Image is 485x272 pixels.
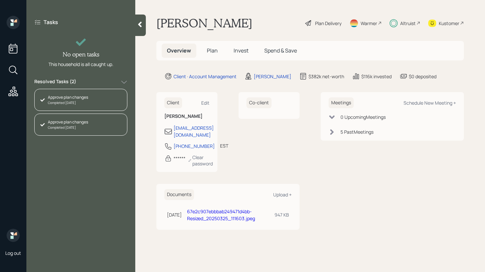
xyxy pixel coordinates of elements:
[275,211,289,218] div: 947 KB
[340,114,386,120] div: 0 Upcoming Meeting s
[164,114,210,119] h6: [PERSON_NAME]
[404,100,456,106] div: Schedule New Meeting +
[246,97,272,108] h6: Co-client
[48,61,113,68] div: This household is all caught up.
[34,78,76,86] label: Resolved Tasks ( 2 )
[156,16,252,30] h1: [PERSON_NAME]
[188,154,214,167] div: Clear password
[174,124,214,138] div: [EMAIL_ADDRESS][DOMAIN_NAME]
[48,125,88,130] div: Completed [DATE]
[174,73,237,80] div: Client · Account Management
[340,128,373,135] div: 5 Past Meeting s
[361,20,377,27] div: Warmer
[7,229,20,242] img: retirable_logo.png
[174,143,215,150] div: [PHONE_NUMBER]
[48,119,88,125] div: Approve plan changes
[439,20,459,27] div: Kustomer
[264,47,297,54] span: Spend & Save
[220,142,228,149] div: EST
[234,47,248,54] span: Invest
[48,100,88,105] div: Completed [DATE]
[5,250,21,256] div: Log out
[63,51,99,58] h4: No open tasks
[329,97,354,108] h6: Meetings
[254,73,291,80] div: [PERSON_NAME]
[308,73,344,80] div: $382k net-worth
[315,20,341,27] div: Plan Delivery
[273,191,292,198] div: Upload +
[167,211,182,218] div: [DATE]
[187,208,255,221] a: 67e2c907ebbbab249471d4bb-Resized_20250325_111603.jpeg
[167,47,191,54] span: Overview
[201,100,210,106] div: Edit
[207,47,218,54] span: Plan
[361,73,392,80] div: $116k invested
[164,189,194,200] h6: Documents
[409,73,436,80] div: $0 deposited
[400,20,416,27] div: Altruist
[44,18,58,26] label: Tasks
[164,97,182,108] h6: Client
[48,94,88,100] div: Approve plan changes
